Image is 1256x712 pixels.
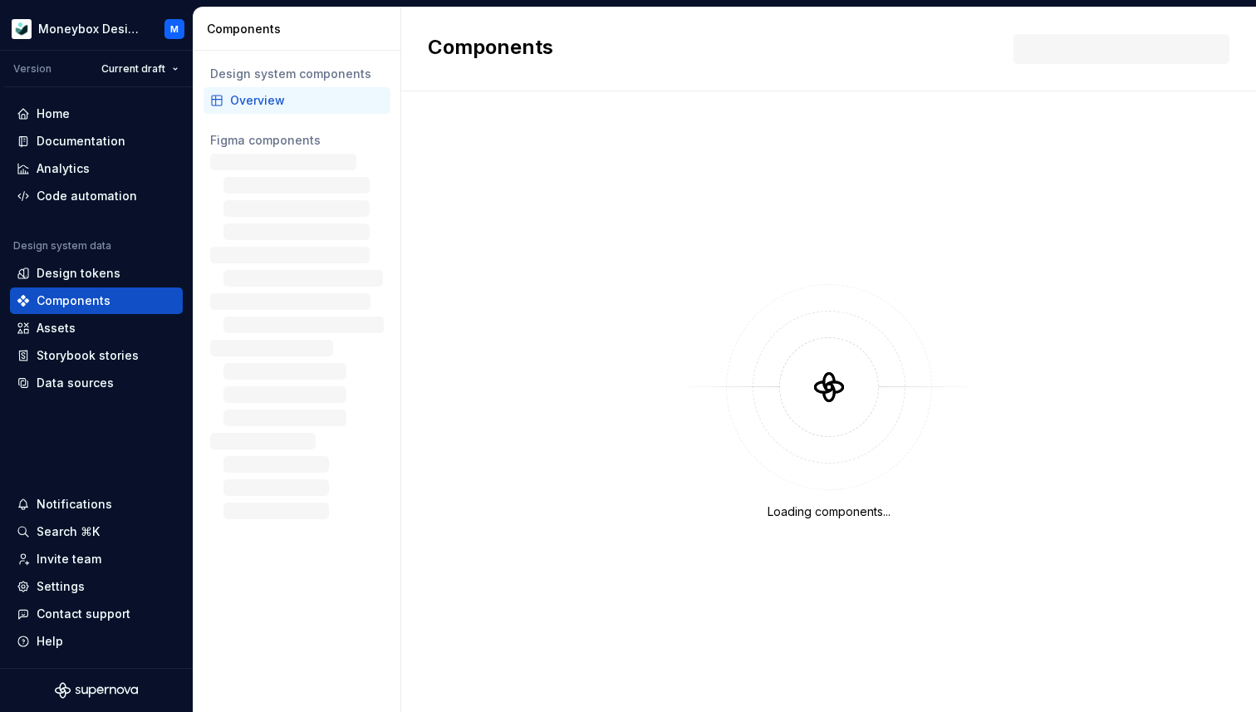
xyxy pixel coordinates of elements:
[170,22,179,36] div: M
[10,601,183,627] button: Contact support
[10,342,183,369] a: Storybook stories
[768,503,890,520] div: Loading components...
[10,573,183,600] a: Settings
[10,155,183,182] a: Analytics
[37,551,101,567] div: Invite team
[13,62,52,76] div: Version
[37,160,90,177] div: Analytics
[10,260,183,287] a: Design tokens
[13,239,111,253] div: Design system data
[10,101,183,127] a: Home
[10,518,183,545] button: Search ⌘K
[207,21,394,37] div: Components
[230,92,384,109] div: Overview
[210,66,384,82] div: Design system components
[428,34,553,64] h2: Components
[204,87,390,114] a: Overview
[37,347,139,364] div: Storybook stories
[37,375,114,391] div: Data sources
[10,628,183,655] button: Help
[37,606,130,622] div: Contact support
[94,57,186,81] button: Current draft
[101,62,165,76] span: Current draft
[37,633,63,650] div: Help
[10,315,183,341] a: Assets
[55,682,138,699] svg: Supernova Logo
[37,523,100,540] div: Search ⌘K
[38,21,145,37] div: Moneybox Design System
[10,546,183,572] a: Invite team
[37,265,120,282] div: Design tokens
[37,133,125,150] div: Documentation
[12,19,32,39] img: 9de6ca4a-8ec4-4eed-b9a2-3d312393a40a.png
[37,188,137,204] div: Code automation
[10,370,183,396] a: Data sources
[10,183,183,209] a: Code automation
[37,320,76,336] div: Assets
[10,128,183,155] a: Documentation
[3,11,189,47] button: Moneybox Design SystemM
[10,491,183,518] button: Notifications
[10,287,183,314] a: Components
[37,292,110,309] div: Components
[37,578,85,595] div: Settings
[210,132,384,149] div: Figma components
[37,496,112,513] div: Notifications
[37,106,70,122] div: Home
